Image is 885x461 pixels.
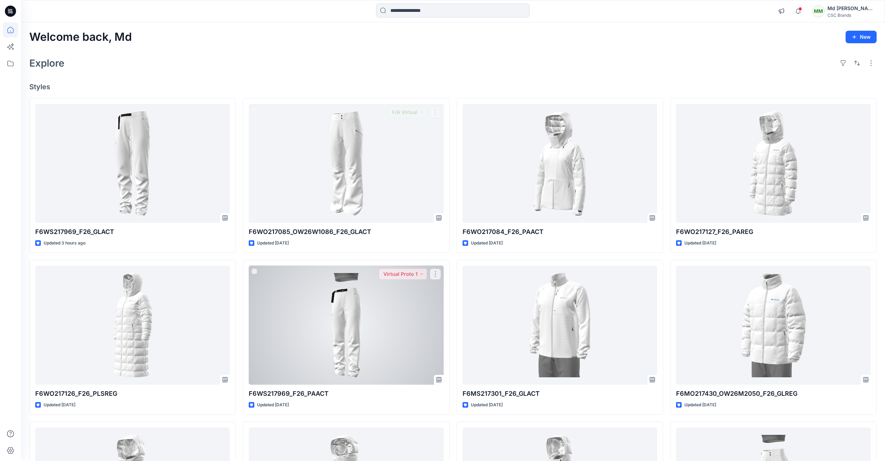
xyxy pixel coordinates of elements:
[29,83,877,91] h4: Styles
[471,240,503,247] p: Updated [DATE]
[35,227,230,237] p: F6WS217969_F26_GLACT
[676,266,871,385] a: F6MO217430_OW26M2050_F26_GLREG
[684,240,716,247] p: Updated [DATE]
[249,227,443,237] p: F6WO217085_OW26W1086_F26_GLACT
[463,227,657,237] p: F6WO217084_F26_PAACT
[676,227,871,237] p: F6WO217127_F26_PAREG
[676,389,871,399] p: F6MO217430_OW26M2050_F26_GLREG
[463,389,657,399] p: F6MS217301_F26_GLACT
[44,240,85,247] p: Updated 3 hours ago
[35,266,230,385] a: F6WO217126_F26_PLSREG
[812,5,825,17] div: MM
[846,31,877,43] button: New
[257,401,289,409] p: Updated [DATE]
[249,389,443,399] p: F6WS217969_F26_PAACT
[29,31,132,44] h2: Welcome back, Md
[35,104,230,223] a: F6WS217969_F26_GLACT
[35,389,230,399] p: F6WO217126_F26_PLSREG
[249,104,443,223] a: F6WO217085_OW26W1086_F26_GLACT
[44,401,75,409] p: Updated [DATE]
[676,104,871,223] a: F6WO217127_F26_PAREG
[257,240,289,247] p: Updated [DATE]
[463,266,657,385] a: F6MS217301_F26_GLACT
[684,401,716,409] p: Updated [DATE]
[827,4,876,13] div: Md [PERSON_NAME]
[471,401,503,409] p: Updated [DATE]
[249,266,443,385] a: F6WS217969_F26_PAACT
[827,13,876,18] div: CSC Brands
[29,58,65,69] h2: Explore
[463,104,657,223] a: F6WO217084_F26_PAACT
